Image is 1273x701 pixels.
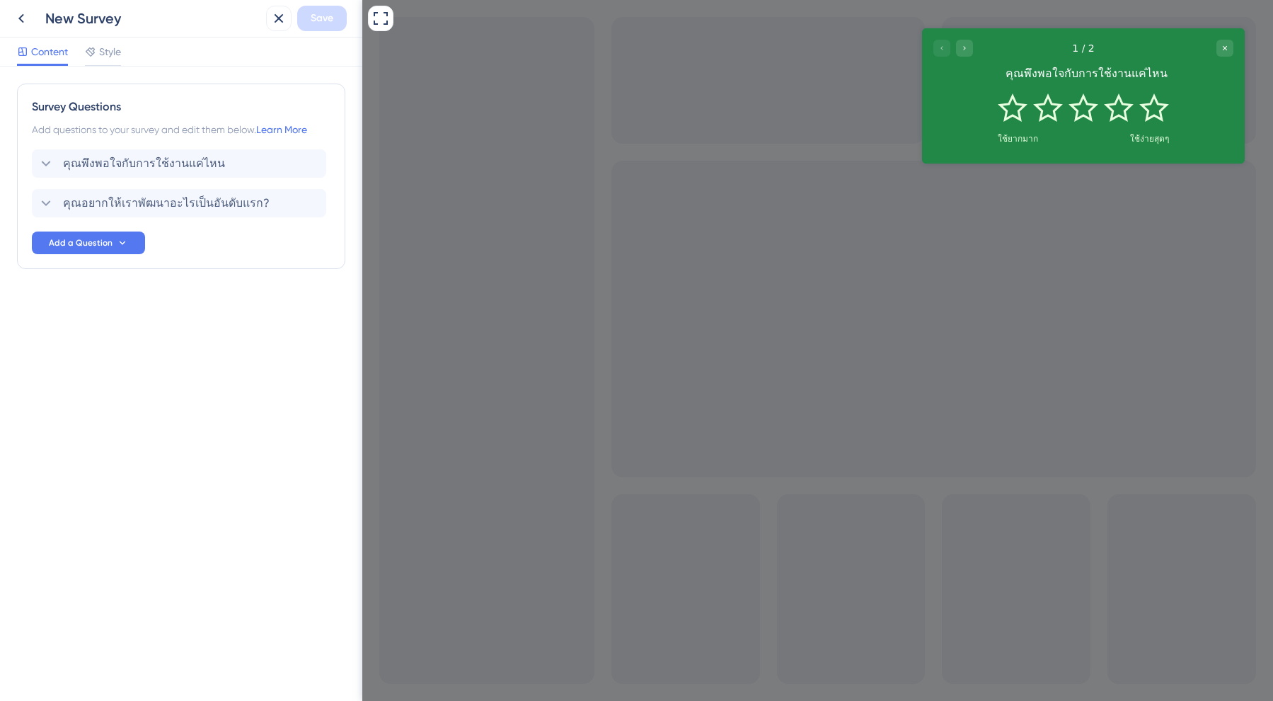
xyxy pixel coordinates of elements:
[31,43,68,60] span: Content
[32,232,145,254] button: Add a Question
[560,28,882,164] iframe: UserGuiding Survey
[63,155,225,172] span: คุณพึงพอใจกับการใช้งานแค่ไหน
[32,121,330,138] div: Add questions to your survey and edit them below.
[311,10,333,27] span: Save
[256,124,307,135] a: Learn More
[45,8,260,28] div: New Survey
[297,6,347,31] button: Save
[63,195,270,212] span: คุณอยากให้เราพัฒนาอะไรเป็นอันดับแรก?
[49,237,113,249] span: Add a Question
[32,98,330,115] div: Survey Questions
[99,43,121,60] span: Style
